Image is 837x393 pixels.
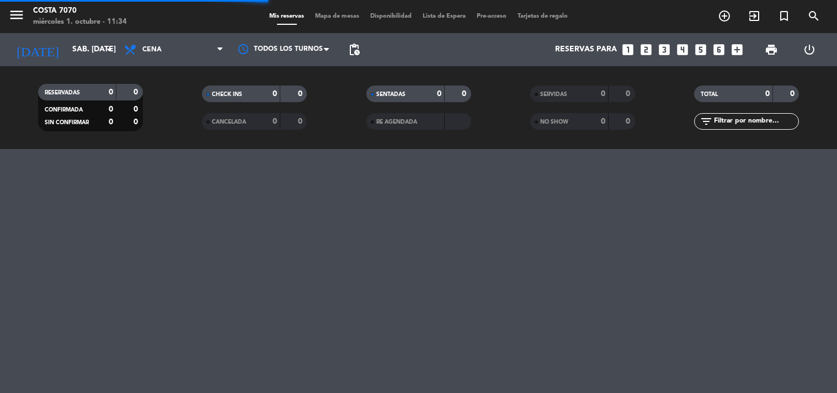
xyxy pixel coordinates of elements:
span: print [765,43,778,56]
span: Lista de Espera [417,13,471,19]
i: looks_4 [675,43,690,57]
span: RESERVADAS [45,90,80,95]
input: Filtrar por nombre... [713,115,798,128]
i: exit_to_app [748,9,761,23]
i: looks_6 [712,43,726,57]
strong: 0 [109,105,113,113]
i: looks_3 [657,43,671,57]
strong: 0 [109,88,113,96]
strong: 0 [462,90,468,98]
strong: 0 [273,118,277,125]
i: looks_5 [694,43,708,57]
span: CANCELADA [212,119,246,125]
i: add_box [730,43,744,57]
strong: 0 [765,90,770,98]
i: menu [8,7,25,23]
span: Reservas para [555,45,617,54]
strong: 0 [298,90,305,98]
strong: 0 [626,90,632,98]
strong: 0 [437,90,441,98]
span: RE AGENDADA [376,119,417,125]
strong: 0 [134,88,140,96]
span: TOTAL [701,92,718,97]
span: pending_actions [348,43,361,56]
i: [DATE] [8,38,67,62]
div: Costa 7070 [33,6,127,17]
div: miércoles 1. octubre - 11:34 [33,17,127,28]
strong: 0 [298,118,305,125]
span: SERVIDAS [540,92,567,97]
i: filter_list [700,115,713,128]
span: Pre-acceso [471,13,512,19]
span: CONFIRMADA [45,107,83,113]
strong: 0 [134,118,140,126]
span: Disponibilidad [365,13,417,19]
i: arrow_drop_down [103,43,116,56]
button: menu [8,7,25,27]
strong: 0 [273,90,277,98]
span: Tarjetas de regalo [512,13,573,19]
strong: 0 [601,118,605,125]
strong: 0 [626,118,632,125]
i: power_settings_new [803,43,816,56]
strong: 0 [134,105,140,113]
div: LOG OUT [791,33,829,66]
span: CHECK INS [212,92,242,97]
span: Mis reservas [264,13,310,19]
i: search [807,9,820,23]
i: looks_one [621,43,635,57]
span: Mapa de mesas [310,13,365,19]
i: turned_in_not [777,9,791,23]
span: Cena [142,46,162,54]
strong: 0 [109,118,113,126]
span: SIN CONFIRMAR [45,120,89,125]
i: add_circle_outline [718,9,731,23]
strong: 0 [601,90,605,98]
span: SENTADAS [376,92,406,97]
i: looks_two [639,43,653,57]
span: NO SHOW [540,119,568,125]
strong: 0 [790,90,797,98]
